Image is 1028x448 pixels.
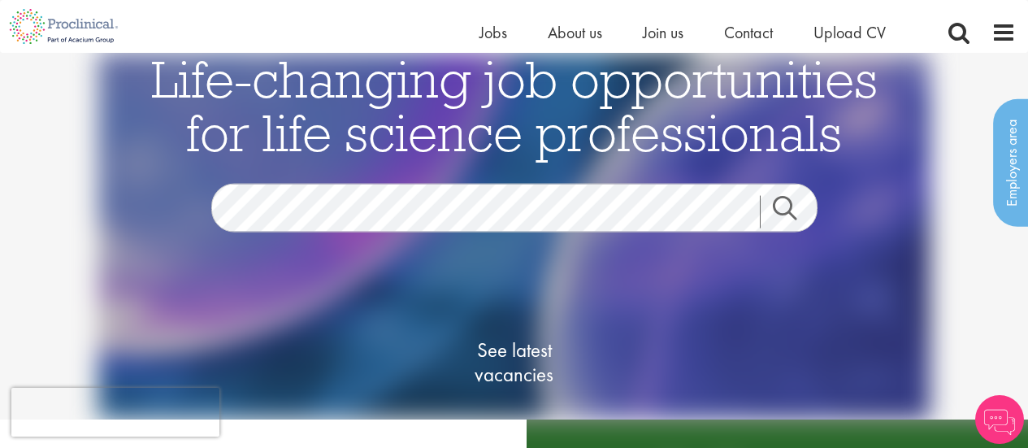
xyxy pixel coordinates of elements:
[975,395,1024,444] img: Chatbot
[724,22,773,43] a: Contact
[548,22,602,43] a: About us
[98,53,930,420] img: candidate home
[813,22,886,43] a: Upload CV
[760,196,830,228] a: Job search submit button
[643,22,683,43] a: Join us
[479,22,507,43] a: Jobs
[433,338,596,387] span: See latest vacancies
[151,46,878,165] span: Life-changing job opportunities for life science professionals
[11,388,219,437] iframe: reCAPTCHA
